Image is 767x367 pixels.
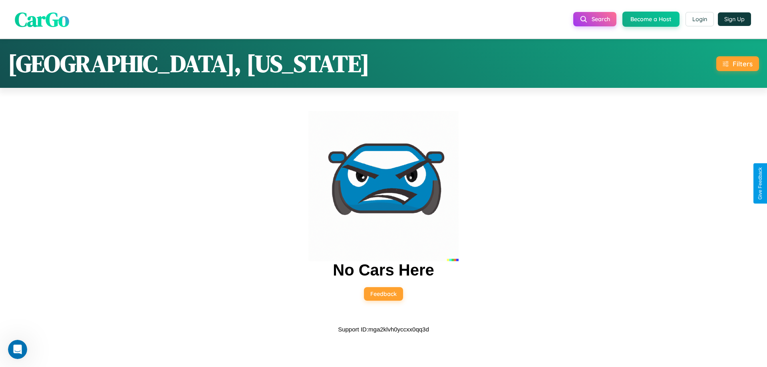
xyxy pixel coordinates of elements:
button: Become a Host [622,12,680,27]
div: Give Feedback [757,167,763,200]
button: Filters [716,56,759,71]
img: car [308,111,459,261]
h2: No Cars Here [333,261,434,279]
span: Search [592,16,610,23]
p: Support ID: mga2klvh0yccxx0qq3d [338,324,429,335]
h1: [GEOGRAPHIC_DATA], [US_STATE] [8,47,370,80]
button: Feedback [364,287,403,301]
button: Login [686,12,714,26]
div: Filters [733,60,753,68]
span: CarGo [15,5,69,33]
button: Search [573,12,616,26]
button: Sign Up [718,12,751,26]
iframe: Intercom live chat [8,340,27,359]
